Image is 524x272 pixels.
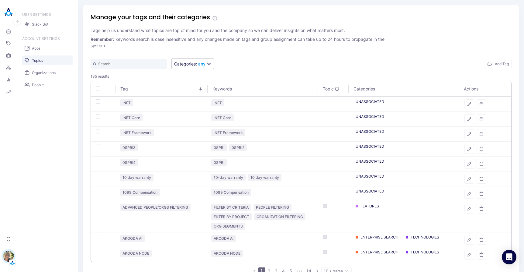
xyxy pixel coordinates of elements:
div: AKOODA AI [120,235,145,242]
span: UNASSOCIATED [356,189,384,193]
span: Organizations [32,70,56,75]
span: topic badge [120,159,138,166]
span: Slack Bot [32,22,48,26]
span: ENTERPRISE SEARCH [360,235,398,239]
span: topic badge [211,99,224,106]
div: .NET Framework [120,129,154,136]
div: 1099 Compensation [211,189,251,196]
span: topic badge [120,144,138,151]
span: topic badge [120,204,191,211]
div: ORGANIZATION FILTERING [254,213,305,220]
div: .NET Framework [211,129,245,136]
span: topic badge [229,144,247,151]
span: UNASSOCIATED [356,99,384,104]
div: ADVANCED PEOPLE/ORGS FILTERING [120,204,191,211]
div: 10-day warranty [211,174,246,181]
a: People [22,80,73,90]
span: topic badge [120,250,152,257]
span: UNASSOCIATED [356,129,384,134]
span: UNASSOCIATED [356,159,384,164]
div: .NET Core [120,114,143,121]
span: topic badge [120,189,160,196]
div: Open Intercom Messenger [502,250,516,264]
div: .NET Core [211,114,234,121]
span: topic badge [248,174,281,181]
img: Tenant Logo [9,260,16,266]
span: UNASSOCIATED [356,144,384,149]
div: AKOODA NODE [120,250,152,257]
span: ENTERPRISE SEARCH [360,250,398,254]
span: UNASSOCIATED [356,174,384,178]
span: topic badge [120,114,143,121]
a: Organizations [22,68,73,77]
span: Topics [32,58,43,63]
span: topic badge [254,213,305,220]
div: Topic [323,86,334,91]
div: FILTER BY CRITERIA [211,204,251,211]
div: AKOODA NODE [211,250,243,257]
span: topic badge [211,223,245,230]
th: Actions [459,81,511,97]
span: Tag [120,86,198,91]
div: 0SPRI [211,144,227,151]
button: Alisa FaingoldTenant Logo [2,248,15,266]
div: 1099 Compensation [120,189,160,196]
a: Apps [22,43,73,53]
img: Alisa Faingold [3,251,14,262]
div: AKOODA AI [211,235,236,242]
span: 135 results [91,74,512,79]
div: FILTER BY PROJECT [211,213,252,220]
span: topic badge [211,189,251,196]
img: Akooda Logo [2,6,15,18]
span: TECHNOLOGIES [411,250,439,254]
h3: ACCOUNT SETTINGS [22,36,73,41]
span: topic badge [211,250,243,257]
input: Search [91,59,167,69]
div: 0SPRI [211,159,227,166]
div: 0SPRI2 [229,144,247,151]
span: topic badge [211,129,245,136]
a: Slack Bot [22,19,73,29]
a: Topics [22,55,73,65]
p: Keywords search is case insensitive and any changes made on tags and group assignment can take up... [91,36,395,49]
button: Categories:any [171,58,214,69]
h3: USER SETTINGS [22,12,73,17]
div: .NET [211,99,224,106]
button: Add Tag [485,59,512,69]
div: .NET [120,99,133,106]
span: topic badge [211,114,234,121]
span: People [32,83,44,87]
span: UNASSOCIATED [356,114,384,119]
div: ORG SEGMENTS [211,223,245,230]
span: topic badge [211,144,227,151]
span: topic badge [120,174,153,181]
span: topic badge [120,129,154,136]
span: any [198,61,205,66]
div: 10 day warranty [248,174,281,181]
div: 10 day warranty [120,174,153,181]
div: PEOPLE FILTERING [253,204,291,211]
span: topic badge [211,204,251,211]
th: Categories [349,81,459,97]
span: FEATURES [360,204,379,208]
span: topic badge [211,213,252,220]
span: topic badge [211,235,236,242]
div: 0SPRI3 [120,144,138,151]
h1: Manage your tags and their categories [91,12,210,22]
span: topic badge [120,99,133,106]
th: Keywords [208,81,318,97]
span: topic badge [211,174,246,181]
div: 0SPRI4 [120,159,138,166]
span: Apps [32,46,40,51]
span: topic badge [211,159,227,166]
span: topic badge [120,235,145,242]
span: TECHNOLOGIES [411,235,439,239]
span: topic badge [253,204,291,211]
span: Categories : [174,61,197,66]
b: Remember: [91,37,114,42]
th: Tag [115,81,208,97]
p: Tags help us understand what topics are top of mind for you and the company so we can deliver ins... [91,27,395,34]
